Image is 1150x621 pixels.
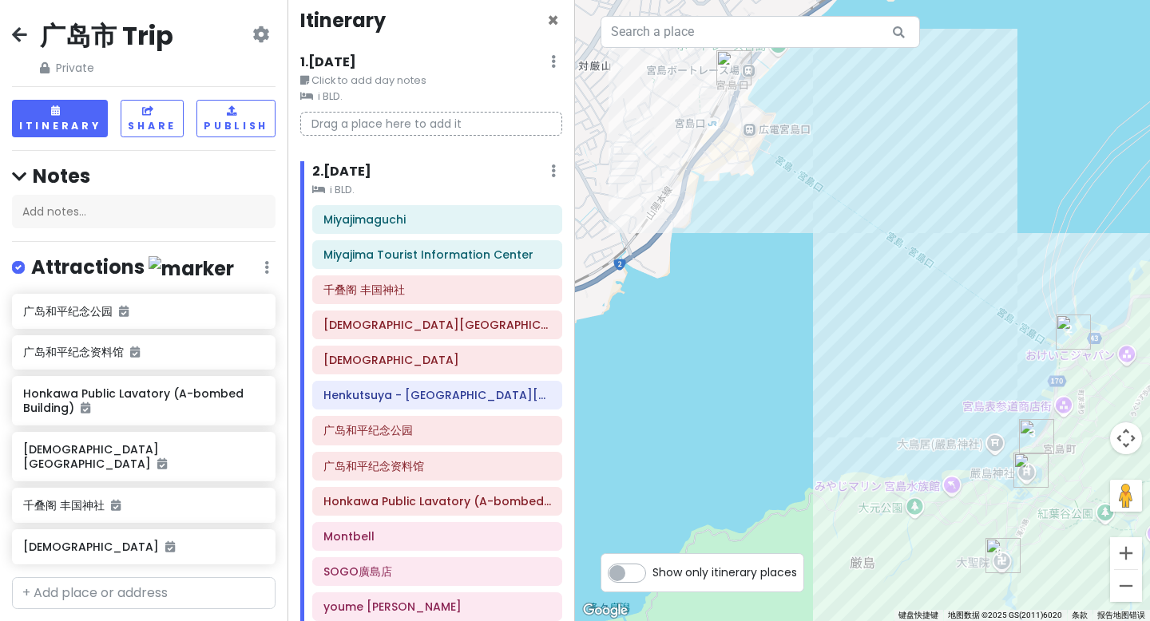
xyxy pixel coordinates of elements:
[323,529,551,544] h6: Montbell
[312,182,562,198] small: i BLD.
[323,212,551,227] h6: Miyajimaguchi
[300,73,562,89] small: Click to add day notes
[323,599,551,614] h6: youme Mart SUNMALL
[12,195,276,228] div: Add notes...
[1056,314,1091,350] div: Miyajima Tourist Information Center
[1019,419,1054,454] div: 千叠阁 丰国神社
[300,89,562,105] small: i BLD.
[1110,422,1142,454] button: 地图镜头控件
[300,112,562,136] p: Drag a place here to add it
[579,600,632,621] a: 在 Google 地图中打开此区域（会打开一个新窗口）
[40,59,173,77] span: Private
[579,600,632,621] img: Google
[40,19,173,53] h2: 广岛市 Trip
[601,16,920,48] input: Search a place
[323,564,551,579] h6: SOGO廣島店
[547,7,559,34] span: Close itinerary
[1013,453,1049,488] div: 严岛神社 大鸟居
[119,306,129,317] i: Added to itinerary
[12,164,276,188] h4: Notes
[23,540,264,554] h6: [DEMOGRAPHIC_DATA]
[130,346,140,358] i: Added to itinerary
[716,50,751,85] div: Miyajimaguchi
[23,498,264,512] h6: 千叠阁 丰国神社
[323,353,551,367] h6: 大圣院
[157,458,167,469] i: Added to itinerary
[652,564,797,581] span: Show only itinerary places
[12,577,276,609] input: + Add place or address
[196,100,276,137] button: Publish
[985,538,1021,573] div: 大圣院
[23,304,264,318] h6: 广岛和平纪念公园
[121,100,184,137] button: Share
[81,402,90,413] i: Added to itinerary
[23,386,264,415] h6: Honkawa Public Lavatory (A-bombed Building)
[1072,611,1088,619] a: 条款（在新标签页中打开）
[300,8,386,33] h4: Itinerary
[547,11,559,30] button: Close
[323,388,551,402] h6: Henkutsuya - Peace Park South
[948,611,1062,619] span: 地图数据 ©2025 GS(2011)6020
[1110,537,1142,569] button: 放大
[312,164,371,180] h6: 2 . [DATE]
[1110,480,1142,512] button: 将街景小人拖到地图上以打开街景
[1097,611,1145,619] a: 报告地图错误
[323,283,551,297] h6: 千叠阁 丰国神社
[31,255,234,281] h4: Attractions
[111,500,121,511] i: Added to itinerary
[12,100,108,137] button: Itinerary
[300,54,356,71] h6: 1 . [DATE]
[323,494,551,508] h6: Honkawa Public Lavatory (A-bombed Building)
[23,345,264,359] h6: 广岛和平纪念资料馆
[23,442,264,471] h6: [DEMOGRAPHIC_DATA][GEOGRAPHIC_DATA]
[323,247,551,262] h6: Miyajima Tourist Information Center
[323,423,551,437] h6: 广岛和平纪念公园
[898,610,938,621] button: 键盘快捷键
[165,541,175,552] i: Added to itinerary
[149,256,234,281] img: marker
[323,318,551,332] h6: 严岛神社 大鸟居
[323,459,551,473] h6: 广岛和平纪念资料馆
[1110,570,1142,602] button: 缩小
